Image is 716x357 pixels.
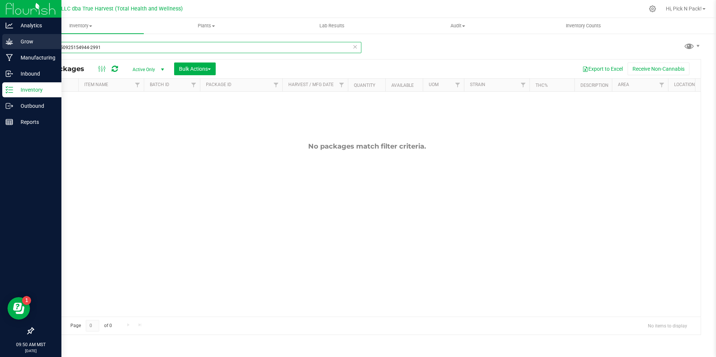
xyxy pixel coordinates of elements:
[395,18,521,34] a: Audit
[64,320,118,332] span: Page of 0
[13,118,58,126] p: Reports
[577,62,628,75] button: Export to Excel
[7,297,30,320] iframe: Resource center
[174,62,216,75] button: Bulk Actions
[642,320,693,331] span: No items to display
[13,69,58,78] p: Inbound
[13,37,58,46] p: Grow
[309,22,355,29] span: Lab Results
[391,83,414,88] a: Available
[179,66,211,72] span: Bulk Actions
[556,22,611,29] span: Inventory Counts
[6,38,13,45] inline-svg: Grow
[18,18,144,34] a: Inventory
[452,79,464,91] a: Filter
[144,22,269,29] span: Plants
[6,118,13,126] inline-svg: Reports
[618,82,629,87] a: Area
[270,79,282,91] a: Filter
[33,142,701,150] div: No packages match filter criteria.
[206,82,231,87] a: Package ID
[18,22,144,29] span: Inventory
[188,79,200,91] a: Filter
[13,85,58,94] p: Inventory
[269,18,395,34] a: Lab Results
[39,65,92,73] span: All Packages
[6,22,13,29] inline-svg: Analytics
[288,82,334,87] a: Harvest / Mfg Date
[517,79,530,91] a: Filter
[22,6,183,12] span: DXR FINANCE 4 LLC dba True Harvest (Total Health and Wellness)
[3,341,58,348] p: 09:50 AM MST
[470,82,485,87] a: Strain
[22,296,31,305] iframe: Resource center unread badge
[3,348,58,354] p: [DATE]
[13,101,58,110] p: Outbound
[13,21,58,30] p: Analytics
[628,62,689,75] button: Receive Non-Cannabis
[521,18,646,34] a: Inventory Counts
[13,53,58,62] p: Manufacturing
[6,70,13,77] inline-svg: Inbound
[150,82,169,87] a: Batch ID
[144,18,270,34] a: Plants
[352,42,358,52] span: Clear
[336,79,348,91] a: Filter
[536,83,548,88] a: THC%
[6,54,13,61] inline-svg: Manufacturing
[648,5,657,12] div: Manage settings
[656,79,668,91] a: Filter
[6,86,13,94] inline-svg: Inventory
[674,82,695,87] a: Location
[131,79,144,91] a: Filter
[395,22,521,29] span: Audit
[6,102,13,110] inline-svg: Outbound
[429,82,439,87] a: UOM
[84,82,108,87] a: Item Name
[666,6,702,12] span: Hi, Pick N Pack!
[580,83,609,88] a: Description
[354,83,375,88] a: Quantity
[33,42,361,53] input: Search Package ID, Item Name, SKU, Lot or Part Number...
